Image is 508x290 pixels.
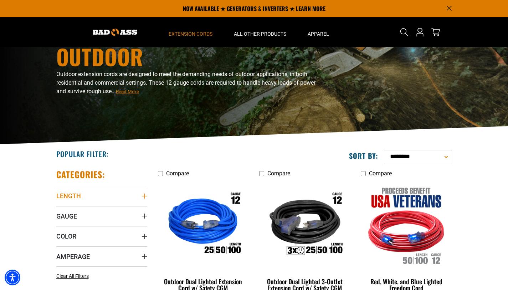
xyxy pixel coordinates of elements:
[169,31,212,37] span: Extension Cords
[116,89,139,94] span: Read More
[56,186,147,206] summary: Length
[56,272,92,280] a: Clear All Filters
[158,184,248,266] img: Outdoor Dual Lighted Extension Cord w/ Safety CGM
[5,270,20,285] div: Accessibility Menu
[56,149,109,159] h2: Popular Filter:
[349,151,378,160] label: Sort by:
[56,226,147,246] summary: Color
[297,17,340,47] summary: Apparel
[267,170,290,177] span: Compare
[260,184,350,266] img: Outdoor Dual Lighted 3-Outlet Extension Cord w/ Safety CGM
[56,71,315,95] span: Outdoor extension cords are designed to meet the demanding needs of outdoor applications, in both...
[56,192,81,200] span: Length
[56,273,89,279] span: Clear All Filters
[56,232,76,240] span: Color
[414,17,426,47] a: Open this option
[56,246,147,266] summary: Amperage
[56,212,77,220] span: Gauge
[93,29,137,36] img: Bad Ass Extension Cords
[158,17,223,47] summary: Extension Cords
[308,31,329,37] span: Apparel
[56,206,147,226] summary: Gauge
[166,170,189,177] span: Compare
[56,169,106,180] h2: Categories:
[369,170,392,177] span: Compare
[234,31,286,37] span: All Other Products
[56,252,90,261] span: Amperage
[361,184,451,266] img: Red, White, and Blue Lighted Freedom Cord
[56,46,317,67] h1: Outdoor
[399,26,410,38] summary: Search
[430,28,441,36] a: cart
[223,17,297,47] summary: All Other Products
